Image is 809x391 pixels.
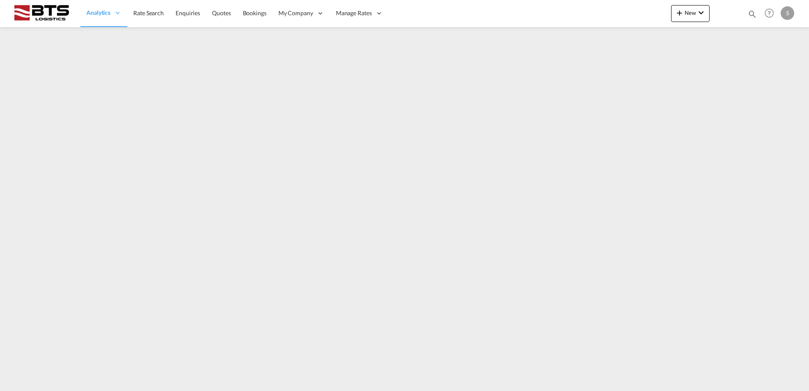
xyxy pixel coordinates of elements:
[674,8,685,18] md-icon: icon-plus 400-fg
[278,9,313,17] span: My Company
[671,5,710,22] button: icon-plus 400-fgNewicon-chevron-down
[748,9,757,19] md-icon: icon-magnify
[748,9,757,22] div: icon-magnify
[781,6,794,20] div: S
[243,9,267,17] span: Bookings
[176,9,200,17] span: Enquiries
[86,8,110,17] span: Analytics
[696,8,706,18] md-icon: icon-chevron-down
[674,9,706,16] span: New
[212,9,231,17] span: Quotes
[762,6,781,21] div: Help
[13,4,70,23] img: cdcc71d0be7811ed9adfbf939d2aa0e8.png
[762,6,776,20] span: Help
[133,9,164,17] span: Rate Search
[336,9,372,17] span: Manage Rates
